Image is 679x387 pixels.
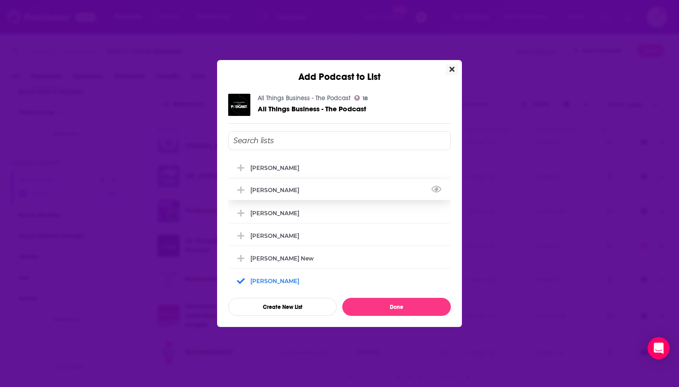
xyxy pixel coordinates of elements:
[258,104,366,113] span: All Things Business - The Podcast
[228,131,451,316] div: Add Podcast To List
[228,94,250,116] img: All Things Business - The Podcast
[250,278,299,284] div: [PERSON_NAME]
[250,187,305,193] div: [PERSON_NAME]
[228,180,451,200] div: Jason Costain
[258,105,366,113] a: All Things Business - The Podcast
[228,203,451,223] div: Curt Moore
[342,298,451,316] button: Done
[250,164,299,171] div: [PERSON_NAME]
[363,97,368,101] span: 18
[217,60,462,83] div: Add Podcast to List
[228,271,451,291] div: Jeff Hernandez
[250,210,299,217] div: [PERSON_NAME]
[228,248,451,268] div: Steve Orrin New
[258,94,351,102] a: All Things Business - The Podcast
[446,64,458,75] button: Close
[250,255,314,262] div: [PERSON_NAME] New
[354,95,368,101] a: 18
[250,232,299,239] div: [PERSON_NAME]
[228,157,451,178] div: Deborah Cribbs
[228,298,337,316] button: Create New List
[299,192,305,193] button: View Link
[228,225,451,246] div: Maureen Falvey
[228,131,451,150] input: Search lists
[648,337,670,359] div: Open Intercom Messenger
